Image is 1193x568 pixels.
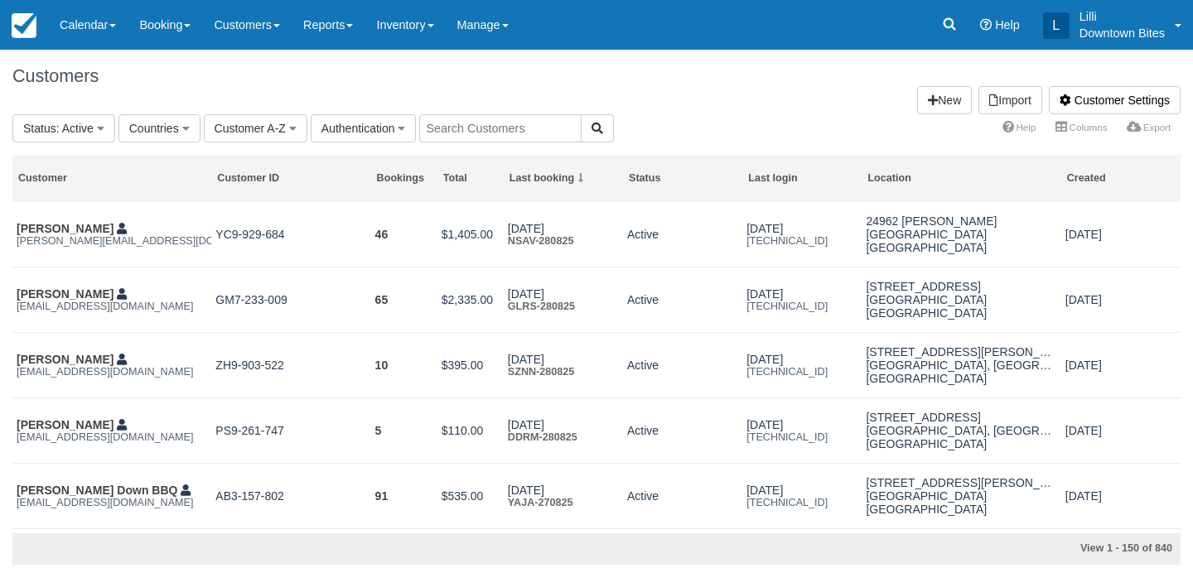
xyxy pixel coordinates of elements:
span: : Active [56,122,94,135]
a: [PERSON_NAME] [17,418,114,431]
td: AB3-157-802 [211,464,370,529]
td: Fadi Habib fadi.crispybros@gmail.com [12,202,211,267]
td: $2,335.00 [437,267,504,333]
td: $535.00 [437,464,504,529]
td: 5 [371,398,437,464]
span: Authentication [321,122,395,135]
td: Aug 17, 2021 [1061,464,1181,529]
a: 65 [375,293,389,306]
em: [EMAIL_ADDRESS][DOMAIN_NAME] [17,301,207,312]
em: [TECHNICAL_ID] [746,431,857,443]
td: Active [623,464,742,529]
em: [EMAIL_ADDRESS][DOMAIN_NAME] [17,366,207,378]
i: Help [980,19,992,31]
a: [PERSON_NAME] [17,353,114,366]
span: Customer A-Z [215,122,286,135]
div: View 1 - 150 of 840 [799,542,1172,556]
td: ZH9-903-522 [211,333,370,398]
td: 宍戸孝教 sushi ucc0126@gmail.com [12,333,211,398]
span: Help [995,18,1020,31]
img: checkfront-main-nav-mini-logo.png [12,13,36,38]
div: Total [443,171,499,185]
td: 2702 W MAYWOOD AVESANTA ANA, CA, 92704United States [862,398,1060,464]
a: [PERSON_NAME] Down BBQ [17,484,177,497]
em: [TECHNICAL_ID] [746,235,857,247]
td: $395.00 [437,333,504,398]
p: Downtown Bites [1079,25,1165,41]
a: YAJA-270825 [508,497,573,508]
p: Lilli [1079,8,1165,25]
td: YC9-929-684 [211,202,370,267]
td: Chris Tzorin admin@chefchristzorin.com [12,267,211,333]
td: Active [623,267,742,333]
h1: Customers [12,66,1181,86]
button: Countries [118,114,200,142]
a: [PERSON_NAME] [17,222,114,235]
td: Nov 16, 2022 [1061,267,1181,333]
em: [EMAIL_ADDRESS][DOMAIN_NAME] [17,431,207,443]
td: 1818 Glendon Ave , apt 302Los Angeles, CA, 90025United States [862,333,1060,398]
a: Help [993,116,1046,139]
div: Created [1067,171,1176,185]
td: 65 [371,267,437,333]
td: Aug 2812.75.215.13 [742,267,862,333]
td: 46 [371,202,437,267]
span: Countries [129,122,179,135]
td: Aug 28SZNN-280825 [504,333,623,398]
div: Customer [18,171,206,185]
em: [PERSON_NAME][EMAIL_ADDRESS][DOMAIN_NAME] [17,235,207,247]
td: PS9-261-747 [211,398,370,464]
td: $110.00 [437,398,504,464]
ul: More [993,116,1181,142]
td: Active [623,398,742,464]
em: [EMAIL_ADDRESS][DOMAIN_NAME] [17,497,207,508]
td: Aug 28GLRS-280825 [504,267,623,333]
a: GLRS-280825 [508,301,575,312]
td: 10 [371,333,437,398]
td: Aug 28NSAV-280825 [504,202,623,267]
input: Search Customers [419,114,582,142]
td: 26033 Cape Dr apt 116Laguna Niguel, CA, 92677United States [862,267,1060,333]
td: Aug 27YAJA-270825 [504,464,623,529]
a: SZNN-280825 [508,366,575,378]
td: 3552 Locke aveLa, CA, 90032United States [862,464,1060,529]
td: Jul 23 [1061,398,1181,464]
td: Locke Down BBQ lalockedownbbq@gmail.com [12,464,211,529]
a: 5 [375,424,382,437]
em: [TECHNICAL_ID] [746,366,857,378]
div: Last login [748,171,857,185]
div: Customer ID [217,171,365,185]
div: Bookings [377,171,432,185]
div: L [1043,12,1070,39]
a: Customer Settings [1049,86,1181,114]
td: Feb 10172.58.114.194 [742,464,862,529]
div: Last booking [510,171,618,185]
td: Bryan Cobb ginagibbs69@gmail.com [12,398,211,464]
span: Status [23,122,56,135]
td: Aug 28DDRM-280825 [504,398,623,464]
td: 24962 Barclay LnLaguna Niguel, CA, 92677United States [862,202,1060,267]
a: Import [978,86,1042,114]
button: Status: Active [12,114,115,142]
td: Active [623,202,742,267]
td: GM7-233-009 [211,267,370,333]
em: [TECHNICAL_ID] [746,301,857,312]
a: [PERSON_NAME] [17,287,114,301]
button: Customer A-Z [204,114,307,142]
em: [TECHNICAL_ID] [746,497,857,508]
td: 91 [371,464,437,529]
a: 91 [375,489,389,503]
a: New [917,86,972,114]
a: 46 [375,228,389,241]
a: DDRM-280825 [508,431,577,443]
td: Aug 2498.251.92.178 [742,398,862,464]
td: Active [623,333,742,398]
a: Export [1117,116,1181,139]
a: 10 [375,359,389,372]
td: Feb 24 [1061,202,1181,267]
a: NSAV-280825 [508,235,574,247]
td: Jun 3 [1061,333,1181,398]
td: $1,405.00 [437,202,504,267]
td: Today172.58.210.252 [742,333,862,398]
a: Columns [1046,116,1117,139]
